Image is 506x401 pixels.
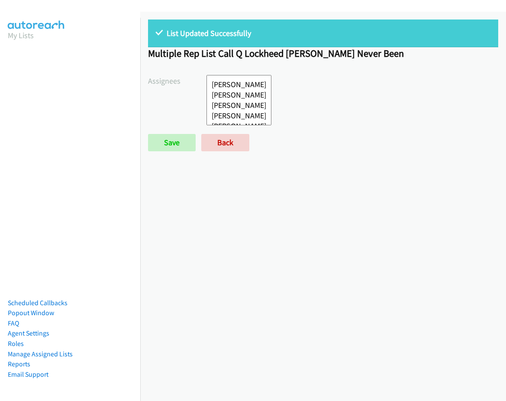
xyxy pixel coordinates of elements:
a: Back [201,134,249,151]
option: [PERSON_NAME] [211,79,267,90]
a: Manage Assigned Lists [8,350,73,358]
option: [PERSON_NAME] [211,121,267,131]
option: [PERSON_NAME] [211,90,267,100]
a: Email Support [8,370,48,378]
input: Save [148,134,196,151]
option: [PERSON_NAME] [211,111,267,121]
a: Roles [8,339,24,348]
h1: Multiple Rep List Call Q Lockheed [PERSON_NAME] Never Been [148,47,498,59]
a: Scheduled Callbacks [8,299,68,307]
p: List Updated Successfully [156,27,490,39]
a: My Lists [8,30,34,40]
a: FAQ [8,319,19,327]
a: Agent Settings [8,329,49,337]
label: Assignees [148,75,206,87]
a: Popout Window [8,309,54,317]
option: [PERSON_NAME] [211,100,267,111]
a: Reports [8,360,30,368]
